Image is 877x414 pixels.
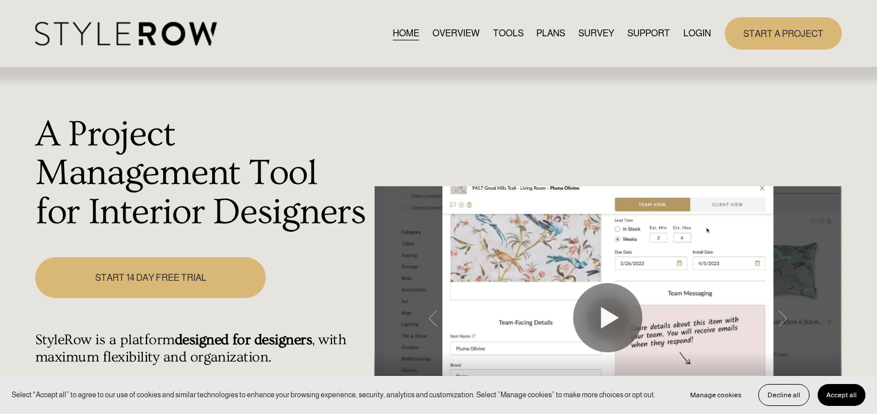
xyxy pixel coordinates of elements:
[826,391,857,399] span: Accept all
[690,391,742,399] span: Manage cookies
[725,17,842,49] a: START A PROJECT
[758,384,810,406] button: Decline all
[35,22,217,46] img: StyleRow
[682,384,750,406] button: Manage cookies
[578,25,614,41] a: SURVEY
[767,391,800,399] span: Decline all
[627,25,670,41] a: folder dropdown
[35,332,368,366] h4: StyleRow is a platform , with maximum flexibility and organization.
[35,257,266,298] a: START 14 DAY FREE TRIAL
[818,384,865,406] button: Accept all
[627,27,670,40] span: SUPPORT
[493,25,524,41] a: TOOLS
[432,25,480,41] a: OVERVIEW
[35,115,368,232] h1: A Project Management Tool for Interior Designers
[393,25,419,41] a: HOME
[12,389,656,400] p: Select “Accept all” to agree to our use of cookies and similar technologies to enhance your brows...
[573,283,642,352] button: Play
[175,332,313,348] strong: designed for designers
[683,25,711,41] a: LOGIN
[536,25,565,41] a: PLANS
